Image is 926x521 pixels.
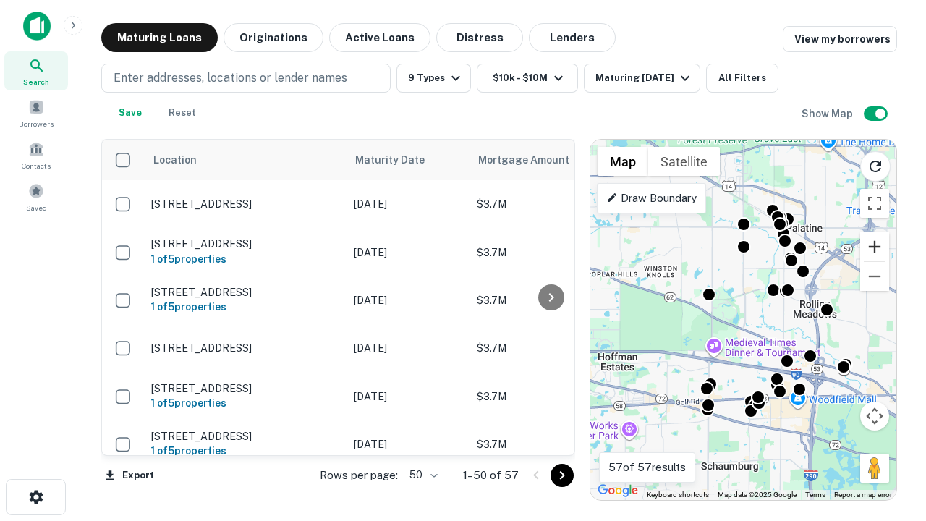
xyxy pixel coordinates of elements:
p: 1–50 of 57 [463,467,519,484]
button: Originations [224,23,323,52]
a: Terms (opens in new tab) [805,491,825,499]
span: Borrowers [19,118,54,130]
p: [STREET_ADDRESS] [151,286,339,299]
button: Show street map [598,147,648,176]
p: [STREET_ADDRESS] [151,237,339,250]
p: [DATE] [354,292,462,308]
button: Enter addresses, locations or lender names [101,64,391,93]
div: 50 [404,465,440,486]
p: [DATE] [354,196,462,212]
h6: 1 of 5 properties [151,251,339,267]
p: [STREET_ADDRESS] [151,198,339,211]
h6: 1 of 5 properties [151,299,339,315]
button: $10k - $10M [477,64,578,93]
p: 57 of 57 results [608,459,686,476]
p: Enter addresses, locations or lender names [114,69,347,87]
span: Maturity Date [355,151,443,169]
img: capitalize-icon.png [23,12,51,41]
button: Distress [436,23,523,52]
button: Maturing Loans [101,23,218,52]
a: Search [4,51,68,90]
div: Maturing [DATE] [595,69,694,87]
p: Draw Boundary [606,190,697,207]
p: $3.7M [477,340,621,356]
h6: 1 of 5 properties [151,443,339,459]
p: $3.7M [477,245,621,260]
div: 0 0 [590,140,896,500]
a: Borrowers [4,93,68,132]
span: Mortgage Amount [478,151,588,169]
button: Maturing [DATE] [584,64,700,93]
button: Reload search area [860,151,891,182]
p: Rows per page: [320,467,398,484]
button: Zoom in [860,232,889,261]
button: Toggle fullscreen view [860,189,889,218]
button: Active Loans [329,23,430,52]
button: 9 Types [396,64,471,93]
th: Location [144,140,347,180]
button: Zoom out [860,262,889,291]
p: $3.7M [477,196,621,212]
button: Show satellite imagery [648,147,720,176]
a: Report a map error [834,491,892,499]
p: $3.7M [477,292,621,308]
span: Map data ©2025 Google [718,491,797,499]
th: Maturity Date [347,140,470,180]
h6: Show Map [802,106,855,122]
span: Location [153,151,197,169]
h6: 1 of 5 properties [151,395,339,411]
p: [STREET_ADDRESS] [151,382,339,395]
button: Export [101,465,158,486]
span: Saved [26,202,47,213]
button: Reset [159,98,205,127]
p: $3.7M [477,389,621,404]
a: Contacts [4,135,68,174]
p: [STREET_ADDRESS] [151,342,339,355]
button: All Filters [706,64,778,93]
button: Keyboard shortcuts [647,490,709,500]
button: Go to next page [551,464,574,487]
iframe: Chat Widget [854,405,926,475]
p: [DATE] [354,340,462,356]
span: Contacts [22,160,51,171]
p: [STREET_ADDRESS] [151,430,339,443]
p: [DATE] [354,245,462,260]
th: Mortgage Amount [470,140,629,180]
span: Search [23,76,49,88]
button: Save your search to get updates of matches that match your search criteria. [107,98,153,127]
a: Open this area in Google Maps (opens a new window) [594,481,642,500]
img: Google [594,481,642,500]
p: [DATE] [354,436,462,452]
p: $3.7M [477,436,621,452]
p: [DATE] [354,389,462,404]
button: Lenders [529,23,616,52]
a: View my borrowers [783,26,897,52]
button: Map camera controls [860,402,889,431]
a: Saved [4,177,68,216]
